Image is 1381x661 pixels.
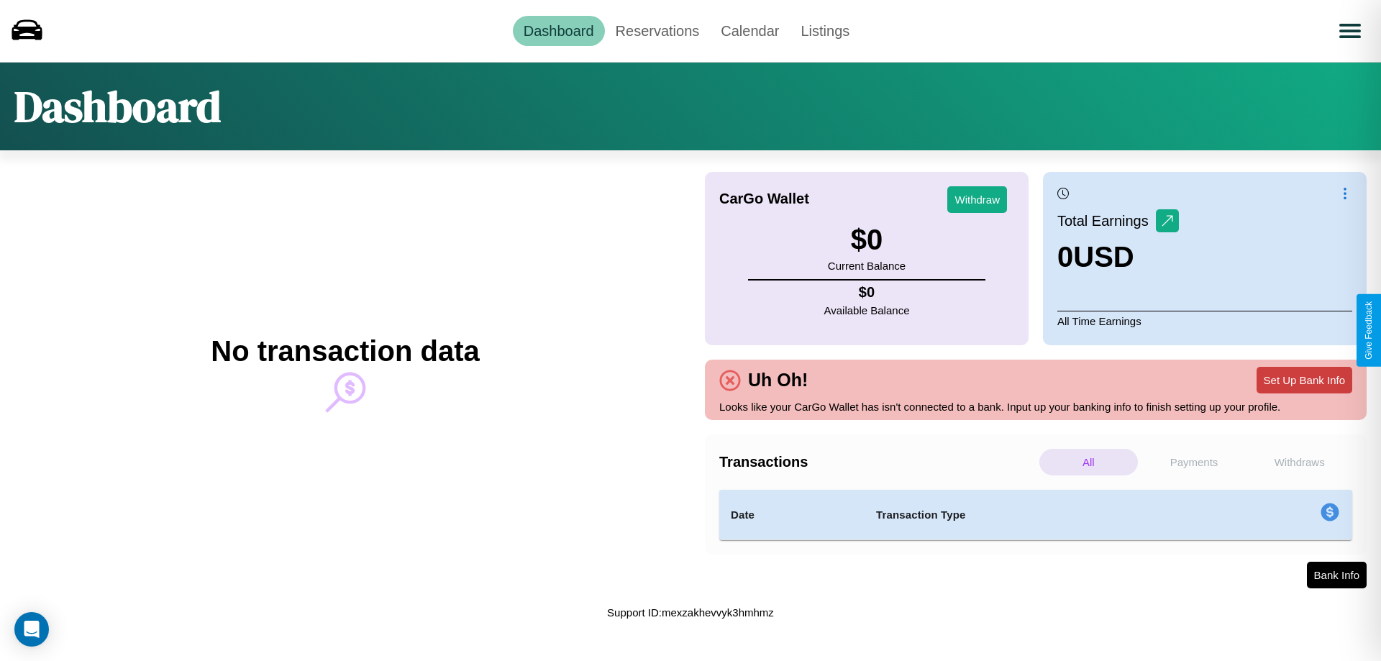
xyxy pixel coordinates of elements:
[828,224,906,256] h3: $ 0
[719,191,809,207] h4: CarGo Wallet
[605,16,711,46] a: Reservations
[14,77,221,136] h1: Dashboard
[828,256,906,275] p: Current Balance
[607,603,774,622] p: Support ID: mexzakhevvyk3hmhmz
[876,506,1203,524] h4: Transaction Type
[1057,311,1352,331] p: All Time Earnings
[1257,367,1352,393] button: Set Up Bank Info
[1330,11,1370,51] button: Open menu
[719,490,1352,540] table: simple table
[211,335,479,368] h2: No transaction data
[1364,301,1374,360] div: Give Feedback
[719,397,1352,416] p: Looks like your CarGo Wallet has isn't connected to a bank. Input up your banking info to finish ...
[1145,449,1244,475] p: Payments
[731,506,853,524] h4: Date
[947,186,1007,213] button: Withdraw
[741,370,815,391] h4: Uh Oh!
[14,612,49,647] div: Open Intercom Messenger
[1250,449,1349,475] p: Withdraws
[719,454,1036,470] h4: Transactions
[790,16,860,46] a: Listings
[824,301,910,320] p: Available Balance
[513,16,605,46] a: Dashboard
[1307,562,1367,588] button: Bank Info
[1039,449,1138,475] p: All
[1057,208,1156,234] p: Total Earnings
[824,284,910,301] h4: $ 0
[1057,241,1179,273] h3: 0 USD
[710,16,790,46] a: Calendar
